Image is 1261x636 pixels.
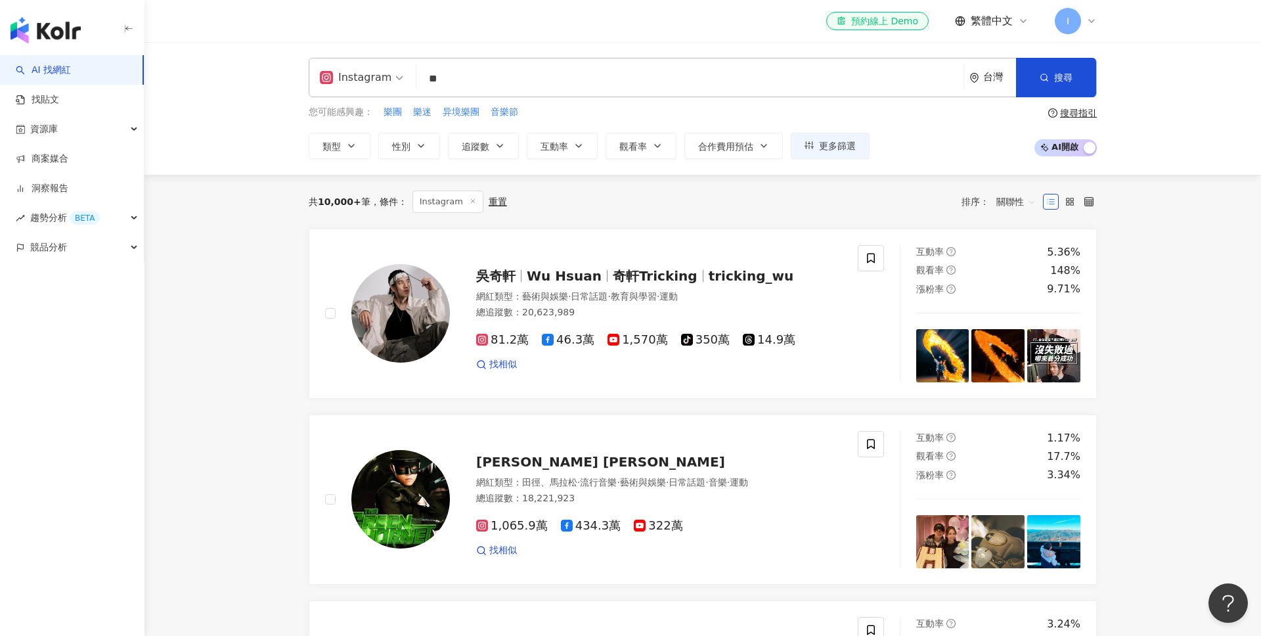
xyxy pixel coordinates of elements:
[383,105,403,120] button: 樂團
[837,14,918,28] div: 預約線上 Demo
[476,290,842,304] div: 網紅類型 ：
[318,196,361,207] span: 10,000+
[568,291,571,302] span: ·
[608,291,610,302] span: ·
[826,12,929,30] a: 預約線上 Demo
[442,105,480,120] button: 异境樂團
[412,105,432,120] button: 樂迷
[1027,329,1080,382] img: post-image
[946,619,956,628] span: question-circle
[916,515,969,568] img: post-image
[351,264,450,363] img: KOL Avatar
[1047,468,1080,482] div: 3.34%
[946,451,956,461] span: question-circle
[705,477,708,488] span: ·
[490,105,519,120] button: 音樂節
[620,477,666,488] span: 藝術與娛樂
[946,284,956,294] span: question-circle
[1047,431,1080,445] div: 1.17%
[476,492,842,505] div: 總追蹤數 ： 18,221,923
[16,93,59,106] a: 找貼文
[1047,245,1080,260] div: 5.36%
[443,106,479,119] span: 异境樂團
[309,196,370,207] div: 共 筆
[476,454,725,470] span: [PERSON_NAME] [PERSON_NAME]
[577,477,580,488] span: ·
[971,14,1013,28] span: 繁體中文
[370,196,407,207] span: 條件 ：
[309,133,370,159] button: 類型
[1047,617,1080,631] div: 3.24%
[619,141,647,152] span: 觀看率
[571,291,608,302] span: 日常話題
[1050,263,1080,278] div: 148%
[322,141,341,152] span: 類型
[659,291,678,302] span: 運動
[476,333,529,347] span: 81.2萬
[448,133,519,159] button: 追蹤數
[16,214,25,223] span: rise
[16,64,71,77] a: searchAI 找網紅
[617,477,619,488] span: ·
[320,67,391,88] div: Instagram
[1047,449,1080,464] div: 17.7%
[527,268,602,284] span: Wu Hsuan
[489,358,517,371] span: 找相似
[476,476,842,489] div: 網紅類型 ：
[666,477,669,488] span: ·
[309,106,373,119] span: 您可能感興趣：
[561,519,621,533] span: 434.3萬
[378,133,440,159] button: 性別
[819,141,856,151] span: 更多篩選
[489,544,517,557] span: 找相似
[541,141,568,152] span: 互動率
[916,284,944,294] span: 漲粉率
[309,415,1097,585] a: KOL Avatar[PERSON_NAME] [PERSON_NAME]網紅類型：田徑、馬拉松·流行音樂·藝術與娛樂·日常話題·音樂·運動總追蹤數：18,221,9231,065.9萬434....
[996,191,1036,212] span: 關聯性
[983,72,1016,83] div: 台灣
[70,212,100,225] div: BETA
[412,191,483,213] span: Instagram
[462,141,489,152] span: 追蹤數
[1054,72,1073,83] span: 搜尋
[730,477,748,488] span: 運動
[611,291,657,302] span: 教育與學習
[489,196,507,207] div: 重置
[916,451,944,461] span: 觀看率
[351,450,450,549] img: KOL Avatar
[916,246,944,257] span: 互動率
[916,470,944,480] span: 漲粉率
[522,477,577,488] span: 田徑、馬拉松
[946,433,956,442] span: question-circle
[1027,515,1080,568] img: post-image
[542,333,594,347] span: 46.3萬
[727,477,730,488] span: ·
[476,268,516,284] span: 吳奇軒
[522,291,568,302] span: 藝術與娛樂
[16,182,68,195] a: 洞察報告
[698,141,753,152] span: 合作費用預估
[1048,108,1057,118] span: question-circle
[1016,58,1096,97] button: 搜尋
[969,73,979,83] span: environment
[669,477,705,488] span: 日常話題
[527,133,598,159] button: 互動率
[608,333,668,347] span: 1,570萬
[709,268,794,284] span: tricking_wu
[392,141,410,152] span: 性別
[916,265,944,275] span: 觀看率
[916,432,944,443] span: 互動率
[476,519,548,533] span: 1,065.9萬
[971,515,1025,568] img: post-image
[946,265,956,275] span: question-circle
[384,106,402,119] span: 樂團
[962,191,1043,212] div: 排序：
[916,618,944,629] span: 互動率
[30,114,58,144] span: 資源庫
[791,133,870,159] button: 更多篩選
[491,106,518,119] span: 音樂節
[634,519,682,533] span: 322萬
[580,477,617,488] span: 流行音樂
[743,333,795,347] span: 14.9萬
[684,133,783,159] button: 合作費用預估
